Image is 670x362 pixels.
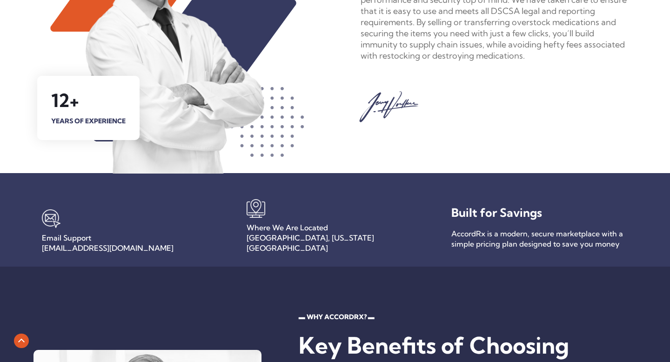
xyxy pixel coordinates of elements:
h5: Built for Savings [451,206,628,220]
h6: ▬ why accordrx? ▬ [299,313,375,322]
span: Email Support [42,233,91,242]
h3: 12+ [51,90,126,112]
p: years of experience [51,116,126,126]
span: [GEOGRAPHIC_DATA], [US_STATE] [GEOGRAPHIC_DATA] [247,233,374,253]
p: AccordRx is a modern, secure marketplace with a simple pricing plan designed to save you money [451,229,628,249]
span: Where We Are Located [247,223,328,232]
a: [EMAIL_ADDRESS][DOMAIN_NAME] [42,243,174,253]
